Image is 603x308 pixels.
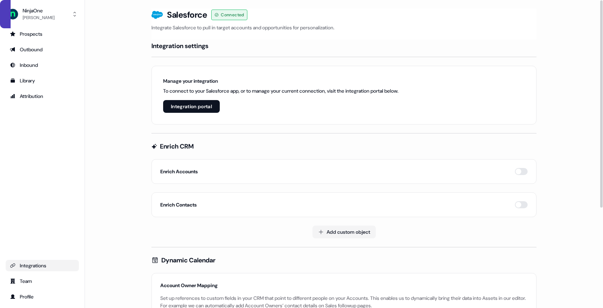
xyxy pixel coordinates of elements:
h3: Salesforce [167,10,207,20]
h4: Dynamic Calendar [161,256,216,265]
a: Go to prospects [6,28,79,40]
h5: Enrich Contacts [160,201,197,208]
div: [PERSON_NAME] [23,14,54,21]
p: Integrate Salesforce to pull in target accounts and opportunities for personalization. [151,24,536,31]
h6: Manage your integration [163,77,398,85]
span: Connected [221,11,244,18]
p: To connect to your Salesforce app, or to manage your current connection, visit the integration po... [163,87,398,94]
div: NinjaOne [23,7,54,14]
button: Add custom object [312,226,376,238]
div: Prospects [10,30,75,37]
button: NinjaOne[PERSON_NAME] [6,6,79,23]
div: Account Owner Mapping [160,282,528,289]
h5: Enrich Accounts [160,168,198,175]
h4: Integration settings [151,42,208,50]
a: Go to profile [6,291,79,302]
button: Integration portal [163,100,220,113]
h4: Enrich CRM [160,142,194,151]
div: Profile [10,293,75,300]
